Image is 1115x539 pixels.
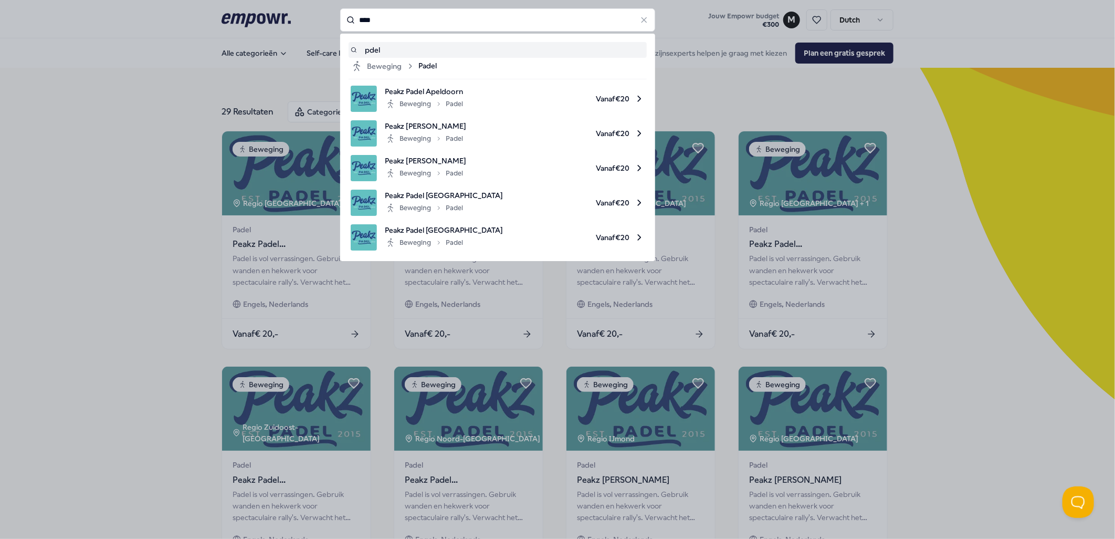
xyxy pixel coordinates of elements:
[351,86,645,112] a: product imagePeakz Padel ApeldoornBewegingPadelVanaf€20
[385,202,464,214] div: Beweging Padel
[351,120,377,147] img: product image
[385,236,464,249] div: Beweging Padel
[1063,486,1094,518] iframe: Help Scout Beacon - Open
[385,98,464,110] div: Beweging Padel
[351,190,377,216] img: product image
[472,86,645,112] span: Vanaf € 20
[351,120,645,147] a: product imagePeakz [PERSON_NAME]BewegingPadelVanaf€20
[351,155,645,181] a: product imagePeakz [PERSON_NAME]BewegingPadelVanaf€20
[419,60,437,72] span: Padel
[385,167,464,180] div: Beweging Padel
[351,224,377,251] img: product image
[475,120,645,147] span: Vanaf € 20
[385,86,464,97] span: Peakz Padel Apeldoorn
[385,155,467,167] span: Peakz [PERSON_NAME]
[385,120,467,132] span: Peakz [PERSON_NAME]
[351,155,377,181] img: product image
[385,132,464,145] div: Beweging Padel
[351,60,645,72] a: BewegingPadel
[351,224,645,251] a: product imagePeakz Padel [GEOGRAPHIC_DATA]BewegingPadelVanaf€20
[475,155,645,181] span: Vanaf € 20
[351,86,377,112] img: product image
[385,190,503,201] span: Peakz Padel [GEOGRAPHIC_DATA]
[351,44,645,56] a: pdel
[340,8,655,32] input: Search for products, categories or subcategories
[512,190,645,216] span: Vanaf € 20
[385,224,503,236] span: Peakz Padel [GEOGRAPHIC_DATA]
[351,60,415,72] div: Beweging
[512,224,645,251] span: Vanaf € 20
[351,190,645,216] a: product imagePeakz Padel [GEOGRAPHIC_DATA]BewegingPadelVanaf€20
